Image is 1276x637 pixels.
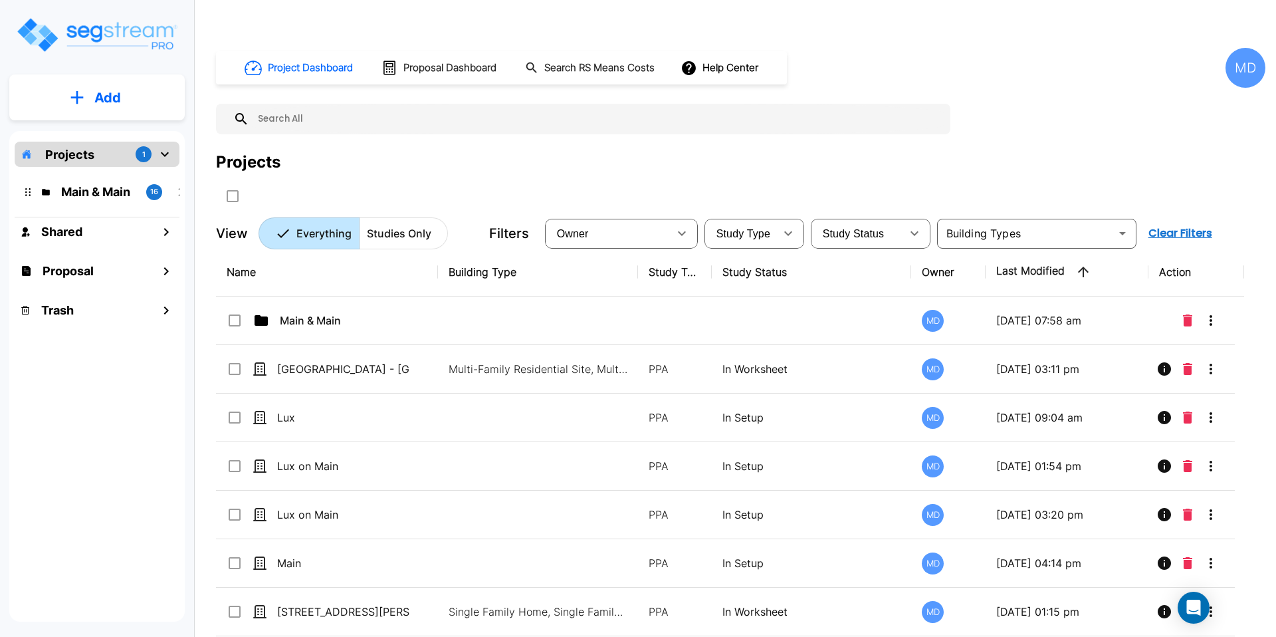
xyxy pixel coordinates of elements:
[142,149,146,160] p: 1
[544,61,655,76] h1: Search RS Means Costs
[150,186,158,197] p: 16
[277,458,410,474] p: Lux on Main
[277,410,410,426] p: Lux
[449,361,628,377] p: Multi-Family Residential Site, Multi-Family Residential
[41,301,74,319] h1: Trash
[259,217,448,249] div: Platform
[922,407,944,429] div: MD
[268,61,353,76] h1: Project Dashboard
[1198,501,1224,528] button: More-Options
[922,455,944,477] div: MD
[277,604,410,620] p: [STREET_ADDRESS][PERSON_NAME]
[41,223,82,241] h1: Shared
[922,553,944,574] div: MD
[813,215,901,252] div: Select
[722,604,901,620] p: In Worksheet
[722,410,901,426] p: In Setup
[1178,453,1198,479] button: Delete
[1198,307,1224,334] button: More-Options
[722,458,901,474] p: In Setup
[548,215,669,252] div: Select
[996,555,1138,571] p: [DATE] 04:14 pm
[649,555,701,571] p: PPA
[1225,48,1265,88] div: MD
[277,361,410,377] p: [GEOGRAPHIC_DATA] - [GEOGRAPHIC_DATA] (Read Only)
[996,507,1138,523] p: [DATE] 03:20 pm
[216,223,248,243] p: View
[996,361,1138,377] p: [DATE] 03:11 pm
[1151,356,1178,382] button: Info
[1178,404,1198,431] button: Delete
[367,225,431,241] p: Studies Only
[239,53,360,82] button: Project Dashboard
[707,215,775,252] div: Select
[45,146,94,164] p: Projects
[722,361,901,377] p: In Worksheet
[1178,356,1198,382] button: Delete
[823,228,885,239] span: Study Status
[277,555,410,571] p: Main
[996,604,1138,620] p: [DATE] 01:15 pm
[359,217,448,249] button: Studies Only
[712,248,912,297] th: Study Status
[996,410,1138,426] p: [DATE] 09:04 am
[722,507,901,523] p: In Setup
[94,88,121,108] p: Add
[1148,248,1245,297] th: Action
[649,361,701,377] p: PPA
[649,410,701,426] p: PPA
[1178,501,1198,528] button: Delete
[1151,550,1178,576] button: Info
[1178,307,1198,334] button: Delete
[1198,598,1224,625] button: More-Options
[277,507,410,523] p: Lux on Main
[403,61,496,76] h1: Proposal Dashboard
[1198,356,1224,382] button: More-Options
[15,16,178,54] img: Logo
[996,458,1138,474] p: [DATE] 01:54 pm
[489,223,529,243] p: Filters
[438,248,638,297] th: Building Type
[9,78,185,117] button: Add
[1151,404,1178,431] button: Info
[649,507,701,523] p: PPA
[1198,453,1224,479] button: More-Options
[1151,501,1178,528] button: Info
[61,183,136,201] p: Main & Main
[722,555,901,571] p: In Setup
[557,228,589,239] span: Owner
[678,55,764,80] button: Help Center
[1178,592,1210,624] div: Open Intercom Messenger
[1113,224,1132,243] button: Open
[922,504,944,526] div: MD
[1143,220,1218,247] button: Clear Filters
[911,248,985,297] th: Owner
[449,604,628,620] p: Single Family Home, Single Family Home Site
[1198,404,1224,431] button: More-Options
[716,228,770,239] span: Study Type
[986,248,1148,297] th: Last Modified
[1178,550,1198,576] button: Delete
[1151,453,1178,479] button: Info
[43,262,94,280] h1: Proposal
[1198,550,1224,576] button: More-Options
[216,150,280,174] div: Projects
[520,55,662,81] button: Search RS Means Costs
[219,183,246,209] button: SelectAll
[249,104,944,134] input: Search All
[638,248,712,297] th: Study Type
[941,224,1111,243] input: Building Types
[216,248,438,297] th: Name
[296,225,352,241] p: Everything
[922,601,944,623] div: MD
[1151,598,1178,625] button: Info
[649,458,701,474] p: PPA
[376,54,504,82] button: Proposal Dashboard
[922,310,944,332] div: MD
[996,313,1138,328] p: [DATE] 07:58 am
[922,358,944,380] div: MD
[649,604,701,620] p: PPA
[280,313,413,328] p: Main & Main
[259,217,360,249] button: Everything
